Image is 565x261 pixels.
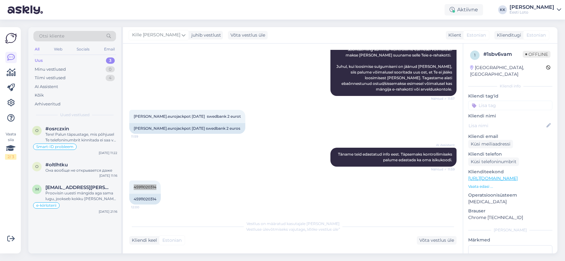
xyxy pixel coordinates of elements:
div: Vaata siia [5,131,16,160]
a: [PERSON_NAME]Eesti Loto [510,5,561,15]
p: Vaata edasi ... [468,184,552,189]
div: [GEOGRAPHIC_DATA], [GEOGRAPHIC_DATA] [470,64,546,78]
div: Küsi meiliaadressi [468,140,513,148]
span: #oltlhtku [45,162,68,168]
div: All [33,45,41,53]
span: o [35,164,38,169]
span: Tere! [PERSON_NAME] ebaõnnestus ning piletit Teie mängukontole ei ilmunud, palume edastada [PERSO... [335,19,453,92]
div: Eesti Loto [510,10,554,15]
div: 3 [106,57,115,64]
span: [PERSON_NAME].eurojackpot [DATE] swedbank 2 eurot [134,114,241,119]
div: Uus [35,57,43,64]
input: Lisa nimi [469,122,545,129]
span: o [35,128,38,133]
div: Arhiveeritud [35,101,61,107]
span: merike.kari@gmail.com [45,185,111,190]
p: Kliendi nimi [468,113,552,119]
span: Smart-ID probleem [36,145,73,149]
div: Tere! Palun täpsustage, mis põhjusel Te telefoninumbrit kinnitada ei saa või millise veateate saate. [45,132,117,143]
a: [URL][DOMAIN_NAME] [468,175,518,181]
p: Kliendi telefon [468,151,552,157]
span: 11:59 [131,134,155,139]
span: Uued vestlused [60,112,90,118]
div: # 1sbv6vam [483,50,523,58]
div: [DATE] 11:22 [99,151,117,155]
div: Proovisin uuesti mängida aga sama lugu, jookseb kokku [PERSON_NAME] mängida ei lase. Kahju, muidu... [45,190,117,202]
i: „Võtke vestlus üle” [305,227,340,232]
div: Aktiivne [445,4,483,15]
span: AI Assistent [431,143,455,147]
div: Kliendi info [468,83,552,89]
p: Kliendi email [468,133,552,140]
span: 12:00 [131,205,155,210]
span: Estonian [467,32,486,39]
div: Kõik [35,92,44,98]
div: Klienditugi [494,32,521,39]
p: Klienditeekond [468,169,552,175]
p: Chrome [TECHNICAL_ID] [468,214,552,221]
div: 0 [106,66,115,73]
div: Она вообще не открывается даже [45,168,117,173]
div: Email [103,45,116,53]
div: 45911020314 [129,194,161,205]
div: juhib vestlust [189,32,221,39]
span: Täname teid edastatud info eest. Täpsemaks kontrollimiseks palume edastada ka oma isikukoodi. [338,152,453,162]
span: Vestlus on määratud kasutajale [PERSON_NAME] [247,221,340,226]
div: [PERSON_NAME].eurojackpot [DATE] swedbank 2 euros [129,123,245,134]
span: Nähtud ✓ 11:59 [431,167,455,172]
div: Kliendi keel [129,237,157,244]
div: Minu vestlused [35,66,66,73]
span: Estonian [527,32,546,39]
div: [PERSON_NAME] [468,227,552,233]
div: Küsi telefoninumbrit [468,157,519,166]
img: Askly Logo [5,32,17,44]
p: Brauser [468,208,552,214]
p: Märkmed [468,237,552,243]
p: Kliendi tag'id [468,93,552,99]
div: Võta vestlus üle [417,236,457,245]
div: Tiimi vestlused [35,75,66,81]
p: Operatsioonisüsteem [468,192,552,199]
span: Nähtud ✓ 11:57 [431,96,455,101]
div: Võta vestlus üle [228,31,268,39]
div: [PERSON_NAME] [510,5,554,10]
div: Socials [75,45,91,53]
span: Kille [PERSON_NAME] [132,32,180,39]
div: [DATE] 11:16 [99,173,117,178]
div: AI Assistent [35,84,58,90]
div: [DATE] 21:16 [99,209,117,214]
span: e-kiirloterii [36,204,56,207]
span: 1 [474,53,475,57]
span: m [35,187,39,192]
div: Klient [446,32,461,39]
div: Web [53,45,64,53]
input: Lisa tag [468,101,552,110]
span: 45911020314 [134,185,156,189]
span: Estonian [162,237,182,244]
span: Vestluse ülevõtmiseks vajutage [246,227,340,232]
div: 2 / 3 [5,154,16,160]
span: Otsi kliente [39,33,64,39]
div: 4 [106,75,115,81]
p: [MEDICAL_DATA] [468,199,552,205]
span: Offline [523,51,550,58]
span: #osrczxin [45,126,69,132]
div: KK [498,5,507,14]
